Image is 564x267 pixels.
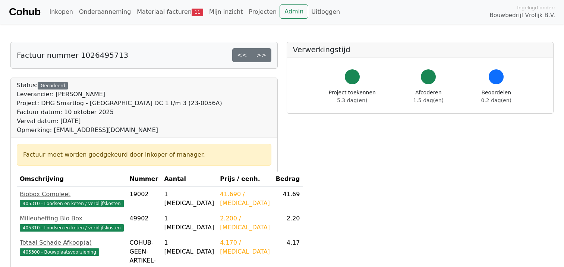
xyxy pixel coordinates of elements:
[164,238,214,256] div: 1 [MEDICAL_DATA]
[308,4,343,19] a: Uitloggen
[413,97,444,103] span: 1.5 dag(en)
[46,4,76,19] a: Inkopen
[481,97,511,103] span: 0.2 dag(en)
[9,3,40,21] a: Cohub
[17,99,222,108] div: Project: DHG Smartlog - [GEOGRAPHIC_DATA] DC 1 t/m 3 (23-0056A)
[161,172,217,187] th: Aantal
[127,187,161,211] td: 19002
[17,90,222,99] div: Leverancier: [PERSON_NAME]
[192,9,203,16] span: 11
[273,187,303,211] td: 41.69
[273,172,303,187] th: Bedrag
[127,172,161,187] th: Nummer
[481,89,511,104] div: Beoordelen
[17,117,222,126] div: Verval datum: [DATE]
[337,97,367,103] span: 5.3 dag(en)
[17,81,222,135] div: Status:
[127,211,161,235] td: 49902
[23,150,265,159] div: Factuur moet worden goedgekeurd door inkoper of manager.
[220,190,270,208] div: 41.690 / [MEDICAL_DATA]
[252,48,271,62] a: >>
[17,126,222,135] div: Opmerking: [EMAIL_ADDRESS][DOMAIN_NAME]
[246,4,280,19] a: Projecten
[20,200,124,207] span: 405310 - Loodsen en keten / verblijfskosten
[164,190,214,208] div: 1 [MEDICAL_DATA]
[134,4,206,19] a: Materiaal facturen11
[220,238,270,256] div: 4.170 / [MEDICAL_DATA]
[20,224,124,232] span: 405310 - Loodsen en keten / verblijfskosten
[38,82,68,89] div: Gecodeerd
[76,4,134,19] a: Onderaanneming
[20,214,124,232] a: Milieuheffing Bio Box405310 - Loodsen en keten / verblijfskosten
[20,190,124,199] div: Biobox Compleet
[206,4,246,19] a: Mijn inzicht
[232,48,252,62] a: <<
[413,89,444,104] div: Afcoderen
[20,190,124,208] a: Biobox Compleet405310 - Loodsen en keten / verblijfskosten
[17,172,127,187] th: Omschrijving
[164,214,214,232] div: 1 [MEDICAL_DATA]
[20,248,99,256] span: 405300 - Bouwplaatsvoorziening
[17,51,128,60] h5: Factuur nummer 1026495713
[329,89,376,104] div: Project toekennen
[20,238,124,256] a: Totaal Schade Afkoop(a)405300 - Bouwplaatsvoorziening
[217,172,273,187] th: Prijs / eenh.
[280,4,308,19] a: Admin
[20,214,124,223] div: Milieuheffing Bio Box
[273,211,303,235] td: 2.20
[489,11,555,20] span: Bouwbedrijf Vrolijk B.V.
[17,108,222,117] div: Factuur datum: 10 oktober 2025
[20,238,124,247] div: Totaal Schade Afkoop(a)
[293,45,548,54] h5: Verwerkingstijd
[517,4,555,11] span: Ingelogd onder:
[220,214,270,232] div: 2.200 / [MEDICAL_DATA]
